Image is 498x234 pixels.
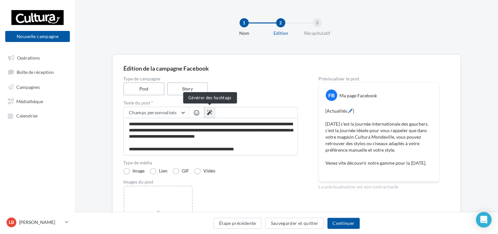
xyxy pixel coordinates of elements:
[276,18,285,27] div: 2
[123,160,298,165] label: Type de média
[167,82,208,95] label: Story
[4,109,71,121] a: Calendrier
[296,30,338,36] div: Récapitulatif
[150,168,167,174] label: Lien
[123,65,450,71] div: Édition de la campagne Facebook
[173,168,189,174] label: GIF
[123,101,298,105] label: Texte du post *
[265,218,324,229] button: Sauvegarder et quitter
[123,76,298,81] label: Type de campagne
[5,216,70,228] a: LB [PERSON_NAME]
[183,92,237,103] div: Générer des hashtags
[5,31,70,42] button: Nouvelle campagne
[4,66,71,78] a: Boîte de réception
[4,95,71,107] a: Médiathèque
[4,81,71,92] a: Campagnes
[123,82,164,95] label: Post
[129,110,177,115] span: Champs personnalisés
[213,218,262,229] button: Étape précédente
[319,76,439,81] div: Prévisualiser le post
[123,180,298,184] div: Images du post
[313,18,322,27] div: 3
[16,84,40,89] span: Campagnes
[9,219,14,226] span: LB
[19,219,62,226] p: [PERSON_NAME]
[260,30,302,36] div: Edition
[319,182,439,190] div: La prévisualisation est non-contractuelle
[17,69,54,75] span: Boîte de réception
[240,18,249,27] div: 1
[4,51,71,63] a: Opérations
[194,168,215,174] label: Vidéo
[123,168,145,174] label: Image
[476,212,491,227] div: Open Intercom Messenger
[326,89,337,101] div: FB
[339,92,377,99] div: Ma page Facebook
[124,107,189,118] button: Champs personnalisés
[223,30,265,36] div: Nom
[16,98,43,104] span: Médiathèque
[16,113,38,118] span: Calendrier
[327,218,360,229] button: Continuer
[17,55,40,60] span: Opérations
[325,108,432,173] p: [Actualités🖊️] [DATE] c'est la journée internationale des gauchers. c'est la journée idéale pour ...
